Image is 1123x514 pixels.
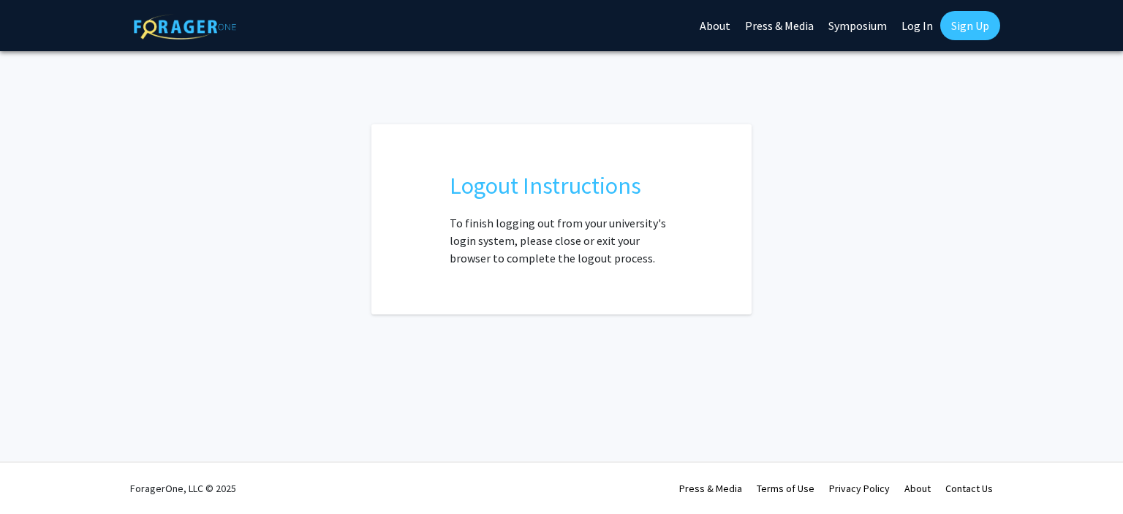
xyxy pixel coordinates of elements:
[679,482,742,495] a: Press & Media
[904,482,931,495] a: About
[134,14,236,39] img: ForagerOne Logo
[945,482,993,495] a: Contact Us
[940,11,1000,40] a: Sign Up
[829,482,890,495] a: Privacy Policy
[450,172,674,200] h2: Logout Instructions
[130,463,236,514] div: ForagerOne, LLC © 2025
[450,214,674,267] p: To finish logging out from your university's login system, please close or exit your browser to c...
[757,482,814,495] a: Terms of Use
